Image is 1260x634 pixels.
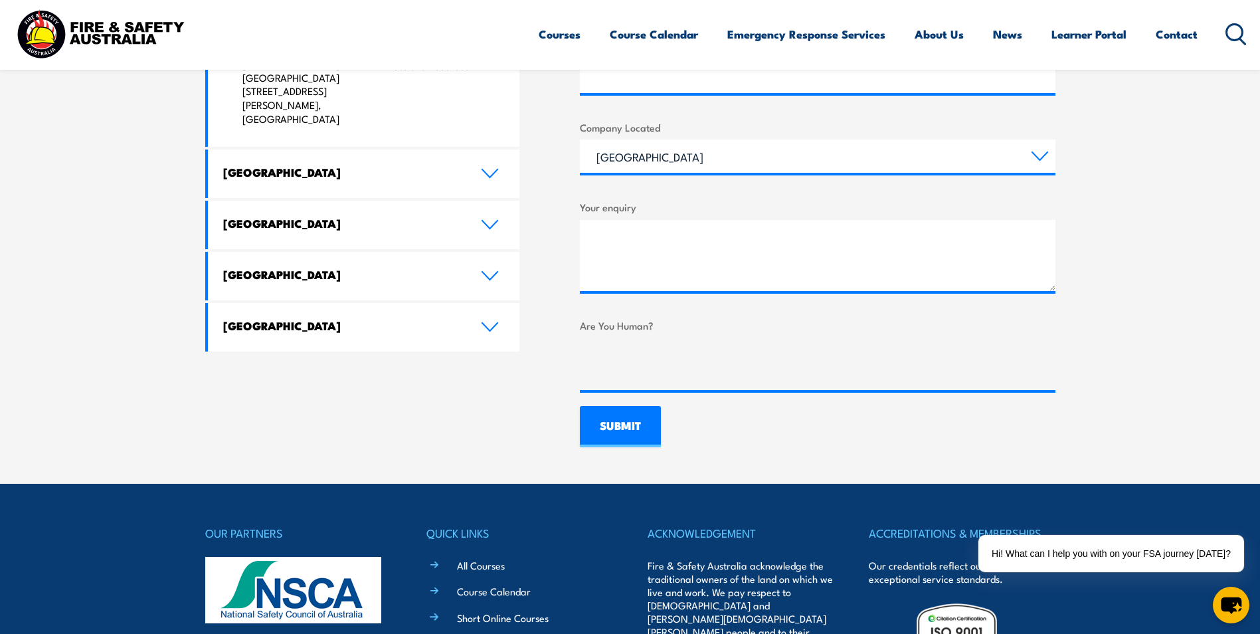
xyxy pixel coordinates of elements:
a: Contact [1156,17,1198,52]
a: Directions [379,21,427,126]
h4: QUICK LINKS [426,524,612,542]
button: chat-button [1213,587,1249,623]
h4: [GEOGRAPHIC_DATA] [223,318,461,333]
h4: ACCREDITATIONS & MEMBERSHIPS [869,524,1055,542]
p: Our credentials reflect our dedication to exceptional service standards. [869,559,1055,585]
p: Fire and Safety [GEOGRAPHIC_DATA] [GEOGRAPHIC_DATA] [STREET_ADDRESS][PERSON_NAME], [GEOGRAPHIC_DATA] [242,43,353,126]
iframe: reCAPTCHA [580,338,782,390]
a: [GEOGRAPHIC_DATA] [208,201,520,249]
a: Course Calendar [457,584,531,598]
a: [GEOGRAPHIC_DATA] [208,303,520,352]
h6: Directions [381,58,426,72]
h4: [GEOGRAPHIC_DATA] [223,165,461,179]
a: News [993,17,1022,52]
a: [GEOGRAPHIC_DATA] [208,150,520,198]
a: Short Online Courses [457,611,549,625]
a: Emergency Response Services [727,17,885,52]
h6: Courses [433,58,470,72]
h4: [GEOGRAPHIC_DATA] [223,216,461,231]
label: Company Located [580,120,1055,135]
a: Courses [539,17,581,52]
a: Learner Portal [1051,17,1126,52]
a: All Courses [457,558,505,572]
h4: ACKNOWLEDGEMENT [648,524,834,542]
input: SUBMIT [580,406,661,447]
h4: OUR PARTNERS [205,524,391,542]
a: Course Calendar [610,17,698,52]
div: Hi! What can I help you with on your FSA journey [DATE]? [978,535,1244,572]
label: Are You Human? [580,318,1055,333]
h4: [GEOGRAPHIC_DATA] [223,267,461,282]
a: Courses [428,21,476,126]
img: nsca-logo-footer [205,557,381,623]
label: Your enquiry [580,199,1055,215]
a: [GEOGRAPHIC_DATA] [208,252,520,300]
a: About Us [915,17,964,52]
